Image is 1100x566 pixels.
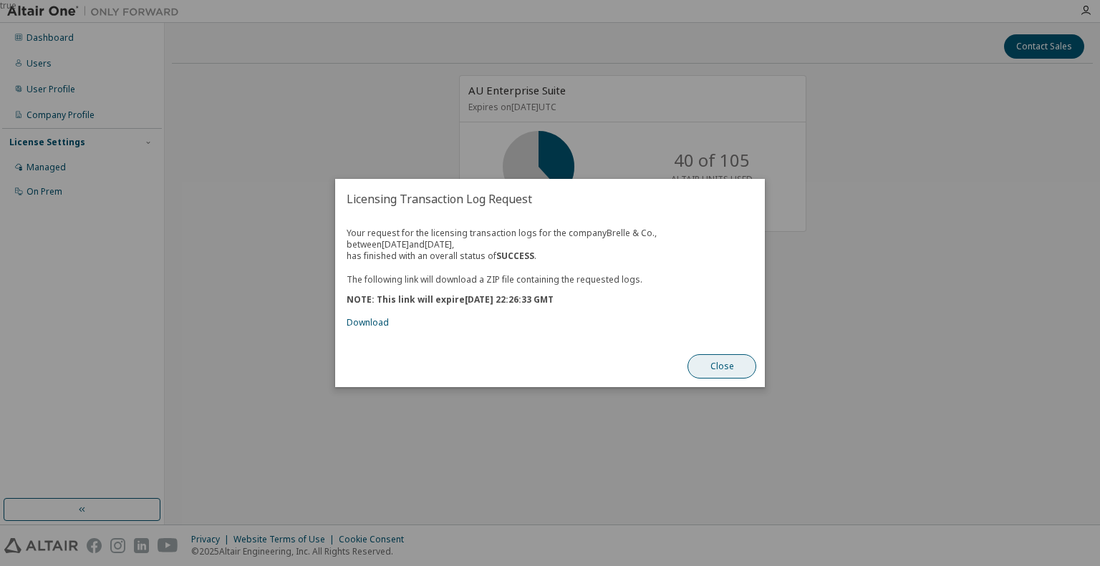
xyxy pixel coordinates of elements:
[347,228,753,328] div: Your request for the licensing transaction logs for the company Brelle & Co. , between [DATE] and...
[335,179,765,219] h2: Licensing Transaction Log Request
[347,293,554,306] b: NOTE: This link will expire [DATE] 22:26:33 GMT
[347,273,753,286] p: The following link will download a ZIP file containing the requested logs.
[687,354,756,379] button: Close
[347,316,389,328] a: Download
[496,250,534,262] b: SUCCESS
